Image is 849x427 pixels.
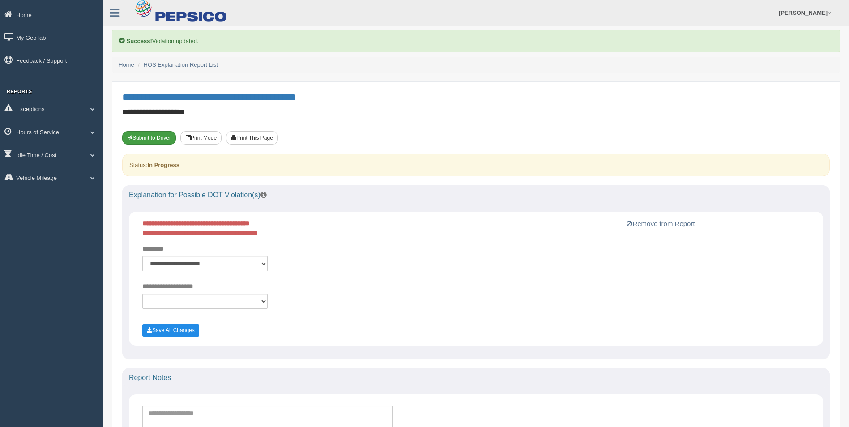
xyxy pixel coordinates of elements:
[142,324,199,337] button: Save
[122,154,830,176] div: Status:
[226,131,278,145] button: Print This Page
[180,131,222,145] button: Print Mode
[122,368,830,388] div: Report Notes
[119,61,134,68] a: Home
[112,30,840,52] div: Violation updated.
[144,61,218,68] a: HOS Explanation Report List
[147,162,179,168] strong: In Progress
[122,185,830,205] div: Explanation for Possible DOT Violation(s)
[624,218,697,229] button: Remove from Report
[122,131,176,145] button: Submit To Driver
[127,38,152,44] b: Success!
